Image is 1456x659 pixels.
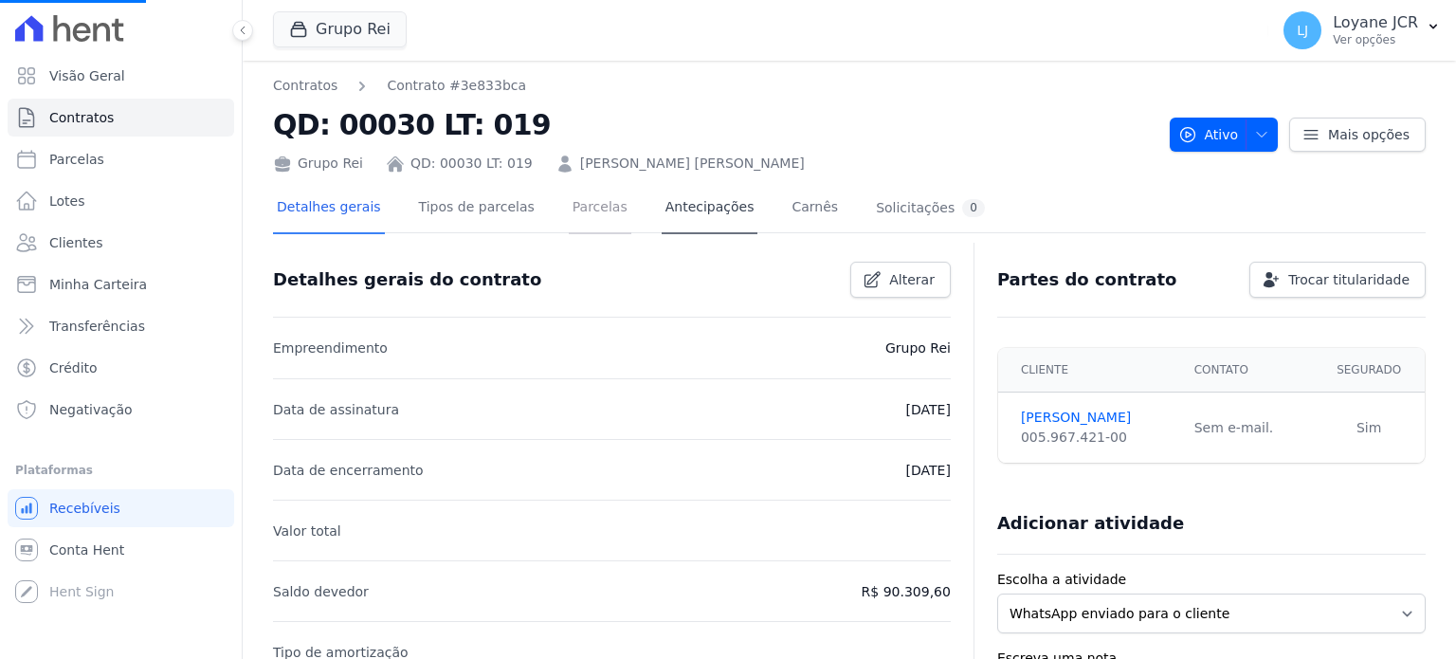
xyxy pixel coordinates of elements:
[8,57,234,95] a: Visão Geral
[1178,118,1239,152] span: Ativo
[1249,262,1426,298] a: Trocar titularidade
[580,154,805,174] a: [PERSON_NAME] [PERSON_NAME]
[49,317,145,336] span: Transferências
[1021,428,1172,448] div: 005.967.421-00
[49,275,147,294] span: Minha Carteira
[8,224,234,262] a: Clientes
[1183,393,1314,464] td: Sem e-mail.
[862,580,951,603] p: R$ 90.309,60
[885,337,951,359] p: Grupo Rei
[273,76,337,96] a: Contratos
[273,337,388,359] p: Empreendimento
[1297,24,1308,37] span: LJ
[49,400,133,419] span: Negativação
[410,154,533,174] a: QD: 00030 LT: 019
[273,580,369,603] p: Saldo devedor
[1328,125,1410,144] span: Mais opções
[569,184,631,234] a: Parcelas
[8,531,234,569] a: Conta Hent
[49,233,102,252] span: Clientes
[49,108,114,127] span: Contratos
[49,150,104,169] span: Parcelas
[997,570,1426,590] label: Escolha a atividade
[273,76,526,96] nav: Breadcrumb
[273,184,385,234] a: Detalhes gerais
[273,11,407,47] button: Grupo Rei
[49,66,125,85] span: Visão Geral
[997,268,1177,291] h3: Partes do contrato
[273,268,541,291] h3: Detalhes gerais do contrato
[8,349,234,387] a: Crédito
[1289,118,1426,152] a: Mais opções
[1268,4,1456,57] button: LJ Loyane JCR Ver opções
[273,520,341,542] p: Valor total
[1313,393,1425,464] td: Sim
[8,265,234,303] a: Minha Carteira
[49,499,120,518] span: Recebíveis
[906,398,951,421] p: [DATE]
[850,262,951,298] a: Alterar
[8,307,234,345] a: Transferências
[998,348,1183,393] th: Cliente
[1333,32,1418,47] p: Ver opções
[906,459,951,482] p: [DATE]
[49,192,85,211] span: Lotes
[273,398,399,421] p: Data de assinatura
[1333,13,1418,32] p: Loyane JCR
[1313,348,1425,393] th: Segurado
[662,184,758,234] a: Antecipações
[49,358,98,377] span: Crédito
[8,182,234,220] a: Lotes
[415,184,538,234] a: Tipos de parcelas
[1288,270,1410,289] span: Trocar titularidade
[15,459,227,482] div: Plataformas
[997,512,1184,535] h3: Adicionar atividade
[788,184,842,234] a: Carnês
[8,99,234,137] a: Contratos
[872,184,989,234] a: Solicitações0
[273,76,1155,96] nav: Breadcrumb
[387,76,526,96] a: Contrato #3e833bca
[8,489,234,527] a: Recebíveis
[1021,408,1172,428] a: [PERSON_NAME]
[273,459,424,482] p: Data de encerramento
[8,140,234,178] a: Parcelas
[273,154,363,174] div: Grupo Rei
[273,103,1155,146] h2: QD: 00030 LT: 019
[889,270,935,289] span: Alterar
[8,391,234,429] a: Negativação
[962,199,985,217] div: 0
[1170,118,1279,152] button: Ativo
[1183,348,1314,393] th: Contato
[49,540,124,559] span: Conta Hent
[876,199,985,217] div: Solicitações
